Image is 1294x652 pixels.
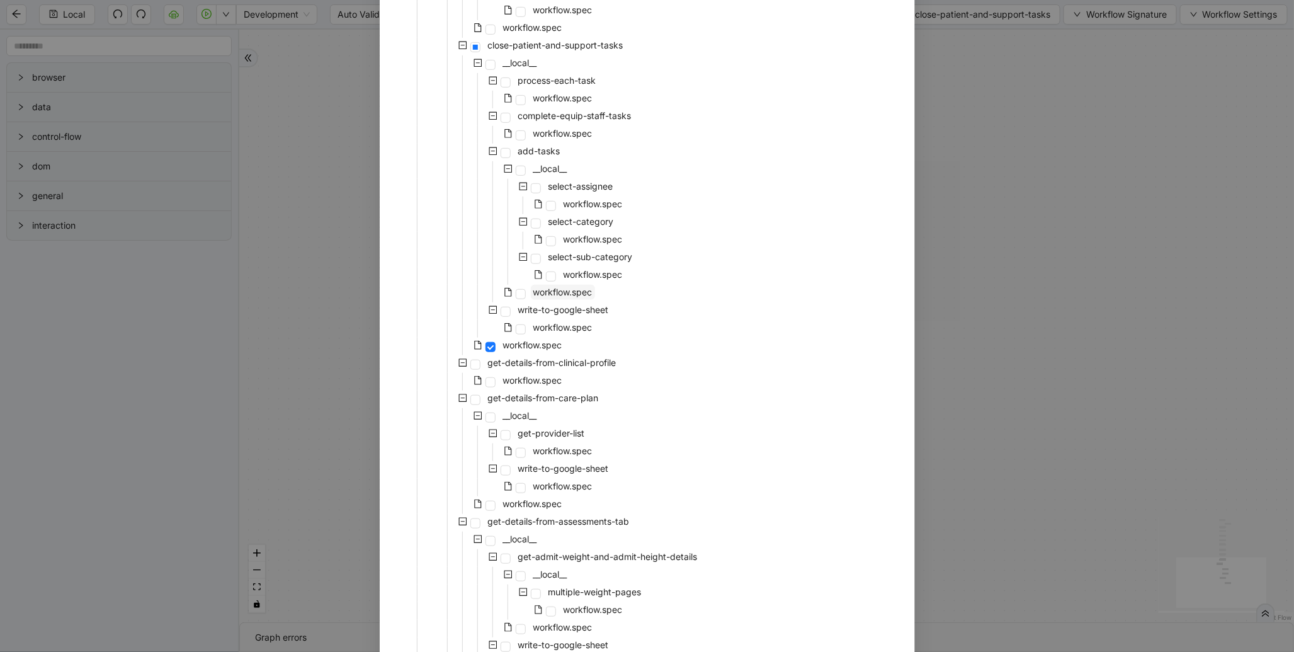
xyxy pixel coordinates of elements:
span: file [534,270,543,279]
span: get-details-from-care-plan [488,392,599,403]
span: minus-square [458,394,467,403]
span: write-to-google-sheet [518,639,609,650]
span: minus-square [519,588,528,597]
span: get-details-from-clinical-profile [485,355,619,370]
span: __local__ [501,55,540,71]
span: workflow.spec [561,267,625,282]
span: minus-square [474,59,482,67]
span: workflow.spec [564,198,623,209]
span: workflow.spec [533,322,593,333]
span: workflow.spec [501,20,565,35]
span: get-details-from-care-plan [485,391,601,406]
span: get-provider-list [518,428,585,438]
span: workflow.spec [564,234,623,244]
span: get-admit-weight-and-admit-height-details [516,549,700,564]
span: workflow.spec [531,620,595,635]
span: process-each-task [516,73,599,88]
span: process-each-task [518,75,596,86]
span: workflow.spec [503,22,562,33]
span: select-category [548,216,614,227]
span: __local__ [533,569,567,580]
span: file [504,6,513,14]
span: minus-square [504,164,513,173]
span: multiple-weight-pages [546,585,644,600]
span: workflow.spec [503,340,562,350]
span: __local__ [531,161,570,176]
span: workflow.spec [533,4,593,15]
span: workflow.spec [533,445,593,456]
span: __local__ [533,163,567,174]
span: workflow.spec [503,498,562,509]
span: workflow.spec [531,3,595,18]
span: get-admit-weight-and-admit-height-details [518,551,698,562]
span: close-patient-and-support-tasks [485,38,626,53]
span: file [504,94,513,103]
span: get-provider-list [516,426,587,441]
span: workflow.spec [561,197,625,212]
span: workflow.spec [533,481,593,491]
span: workflow.spec [533,622,593,632]
span: select-category [546,214,616,229]
span: __local__ [503,57,537,68]
span: write-to-google-sheet [518,463,609,474]
span: minus-square [489,464,497,473]
span: workflow.spec [501,338,565,353]
span: file [504,623,513,632]
span: write-to-google-sheet [516,461,611,476]
span: workflow.spec [561,232,625,247]
span: workflow.spec [533,93,593,103]
span: select-assignee [548,181,613,192]
span: write-to-google-sheet [518,304,609,315]
span: workflow.spec [531,320,595,335]
span: __local__ [503,410,537,421]
span: add-tasks [518,146,560,156]
span: add-tasks [516,144,563,159]
span: workflow.spec [531,285,595,300]
span: file [534,200,543,209]
span: workflow.spec [531,91,595,106]
span: file [504,482,513,491]
span: minus-square [519,217,528,226]
span: file [474,341,482,350]
span: __local__ [501,408,540,423]
span: workflow.spec [533,287,593,297]
span: file [474,376,482,385]
span: file [504,129,513,138]
span: workflow.spec [533,128,593,139]
span: close-patient-and-support-tasks [488,40,623,50]
span: multiple-weight-pages [548,586,642,597]
span: workflow.spec [564,604,623,615]
span: workflow.spec [561,602,625,617]
span: get-details-from-assessments-tab [485,514,632,529]
span: minus-square [489,641,497,649]
span: workflow.spec [501,373,565,388]
span: workflow.spec [564,269,623,280]
span: minus-square [458,41,467,50]
span: minus-square [489,76,497,85]
span: select-assignee [546,179,616,194]
span: file [474,500,482,508]
span: file [504,447,513,455]
span: file [534,235,543,244]
span: minus-square [474,535,482,544]
span: write-to-google-sheet [516,302,611,317]
span: workflow.spec [531,126,595,141]
span: workflow.spec [501,496,565,512]
span: get-details-from-clinical-profile [488,357,616,368]
span: minus-square [489,112,497,120]
span: file [504,323,513,332]
span: minus-square [489,306,497,314]
span: complete-equip-staff-tasks [516,108,634,123]
span: minus-square [458,358,467,367]
span: get-details-from-assessments-tab [488,516,630,527]
span: select-sub-category [548,251,633,262]
span: file [474,23,482,32]
span: minus-square [489,147,497,156]
span: minus-square [504,570,513,579]
span: __local__ [501,532,540,547]
span: __local__ [531,567,570,582]
span: minus-square [474,411,482,420]
span: workflow.spec [503,375,562,386]
span: minus-square [519,253,528,261]
span: __local__ [503,534,537,544]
